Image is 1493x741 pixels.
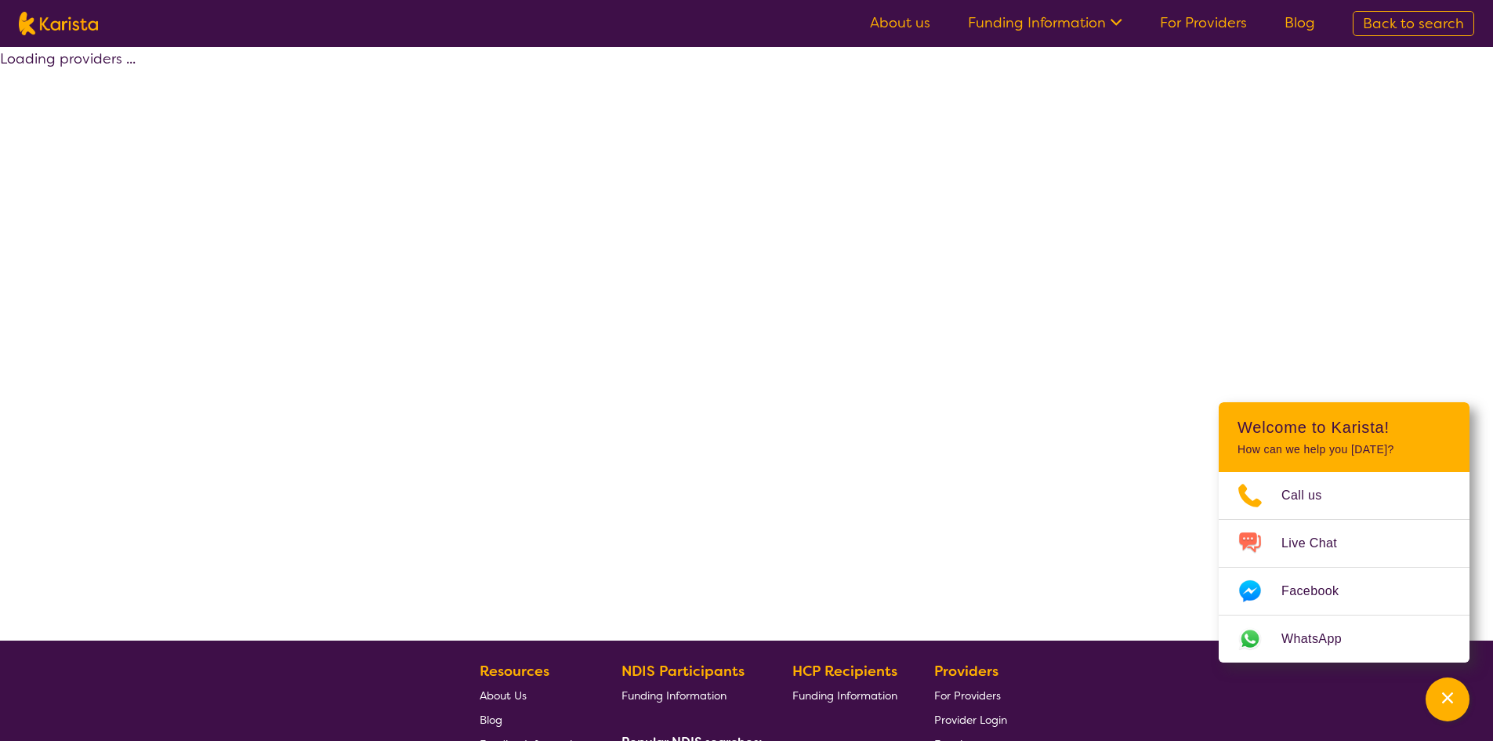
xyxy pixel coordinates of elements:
b: Resources [480,662,549,681]
a: Blog [480,707,585,732]
span: WhatsApp [1281,627,1361,651]
span: Live Chat [1281,532,1356,555]
button: Channel Menu [1426,677,1469,721]
span: Call us [1281,484,1341,507]
a: Blog [1285,13,1315,32]
span: Funding Information [792,688,897,703]
a: Funding Information [792,683,897,707]
p: How can we help you [DATE]? [1238,443,1451,456]
a: For Providers [1160,13,1247,32]
img: Karista logo [19,12,98,35]
span: Blog [480,713,502,727]
h2: Welcome to Karista! [1238,418,1451,437]
a: Funding Information [968,13,1122,32]
a: Provider Login [934,707,1007,732]
a: Web link opens in a new tab. [1219,616,1469,663]
a: Funding Information [621,683,756,707]
a: About us [870,13,930,32]
b: HCP Recipients [792,662,897,681]
span: Back to search [1363,14,1464,33]
a: Back to search [1353,11,1474,36]
a: For Providers [934,683,1007,707]
span: For Providers [934,688,1001,703]
span: Funding Information [621,688,727,703]
b: NDIS Participants [621,662,745,681]
ul: Choose channel [1219,472,1469,663]
div: Channel Menu [1219,402,1469,663]
span: Facebook [1281,579,1357,603]
a: About Us [480,683,585,707]
span: Provider Login [934,713,1007,727]
span: About Us [480,688,527,703]
b: Providers [934,662,998,681]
